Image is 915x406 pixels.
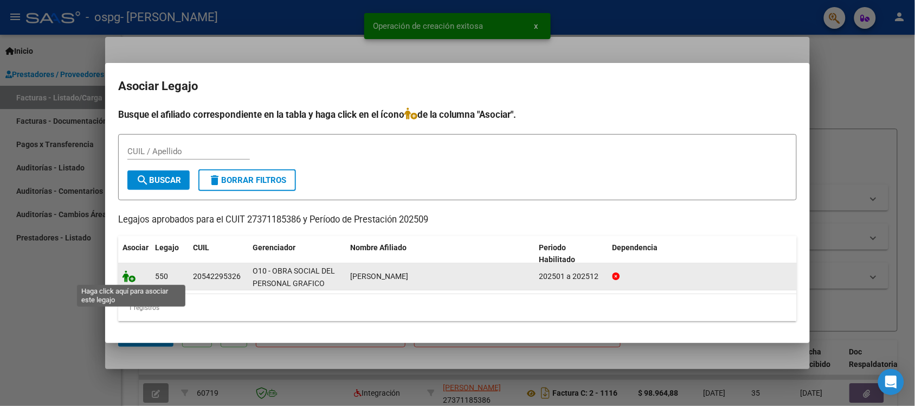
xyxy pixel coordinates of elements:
[118,294,797,321] div: 1 registros
[136,174,149,187] mat-icon: search
[208,174,221,187] mat-icon: delete
[193,270,241,283] div: 20542295326
[253,267,335,288] span: O10 - OBRA SOCIAL DEL PERSONAL GRAFICO
[613,243,658,252] span: Dependencia
[118,76,797,97] h2: Asociar Legajo
[208,175,286,185] span: Borrar Filtros
[118,107,797,122] h4: Busque el afiliado correspondiente en la tabla y haga click en el ícono de la columna "Asociar".
[248,236,346,272] datatable-header-cell: Gerenciador
[118,213,797,227] p: Legajos aprobados para el CUIT 27371185386 y Período de Prestación 202509
[878,369,904,395] div: Open Intercom Messenger
[123,243,149,252] span: Asociar
[189,236,248,272] datatable-header-cell: CUIL
[136,175,181,185] span: Buscar
[539,270,604,283] div: 202501 a 202512
[350,272,408,281] span: CEBALLOS ISAIAS LIONEL
[535,236,608,272] datatable-header-cell: Periodo Habilitado
[350,243,407,252] span: Nombre Afiliado
[608,236,797,272] datatable-header-cell: Dependencia
[118,236,151,272] datatable-header-cell: Asociar
[127,170,190,190] button: Buscar
[346,236,535,272] datatable-header-cell: Nombre Afiliado
[253,243,295,252] span: Gerenciador
[193,243,209,252] span: CUIL
[198,169,296,191] button: Borrar Filtros
[155,243,179,252] span: Legajo
[539,243,576,264] span: Periodo Habilitado
[151,236,189,272] datatable-header-cell: Legajo
[155,272,168,281] span: 550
